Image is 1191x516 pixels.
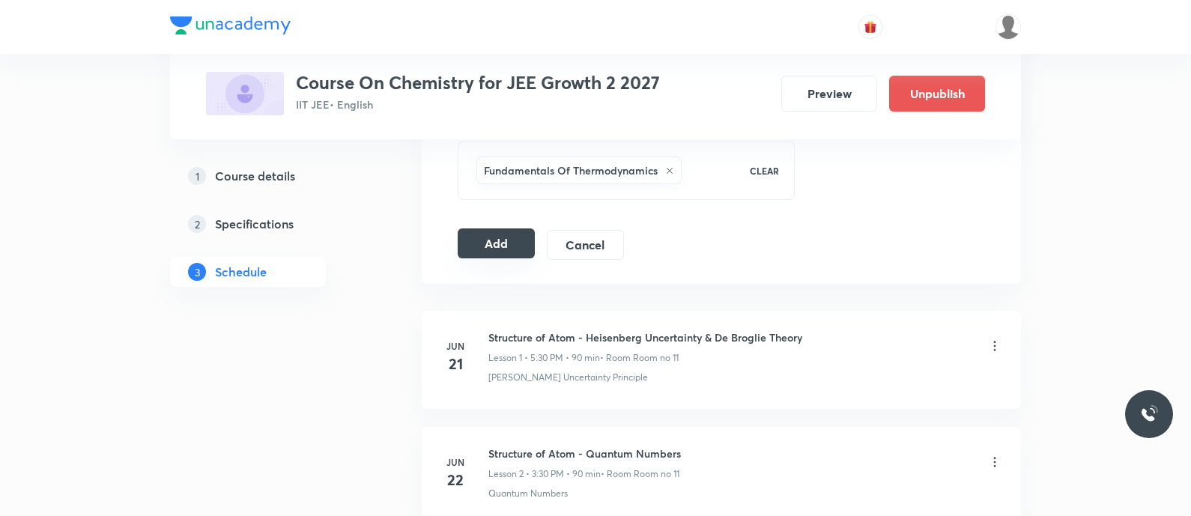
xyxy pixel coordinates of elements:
[858,15,882,39] button: avatar
[889,76,985,112] button: Unpublish
[488,487,568,500] p: Quantum Numbers
[215,215,294,233] h5: Specifications
[440,469,470,491] h4: 22
[601,467,679,481] p: • Room Room no 11
[864,20,877,34] img: avatar
[188,215,206,233] p: 2
[440,339,470,353] h6: Jun
[296,97,660,112] p: IIT JEE • English
[488,467,601,481] p: Lesson 2 • 3:30 PM • 90 min
[458,228,535,258] button: Add
[750,164,779,177] p: CLEAR
[488,351,600,365] p: Lesson 1 • 5:30 PM • 90 min
[170,161,374,191] a: 1Course details
[488,446,681,461] h6: Structure of Atom - Quantum Numbers
[206,72,284,115] img: 6828B528-0840-43E6-8E52-8516FBFCF359_plus.png
[488,330,802,345] h6: Structure of Atom - Heisenberg Uncertainty & De Broglie Theory
[440,455,470,469] h6: Jun
[995,14,1021,40] img: P Antony
[170,16,291,34] img: Company Logo
[1140,405,1158,423] img: ttu
[547,230,624,260] button: Cancel
[781,76,877,112] button: Preview
[188,167,206,185] p: 1
[170,16,291,38] a: Company Logo
[170,209,374,239] a: 2Specifications
[296,72,660,94] h3: Course On Chemistry for JEE Growth 2 2027
[215,263,267,281] h5: Schedule
[488,371,648,384] p: [PERSON_NAME] Uncertainty Principle
[188,263,206,281] p: 3
[215,167,295,185] h5: Course details
[600,351,679,365] p: • Room Room no 11
[484,163,658,178] h6: Fundamentals Of Thermodynamics
[440,353,470,375] h4: 21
